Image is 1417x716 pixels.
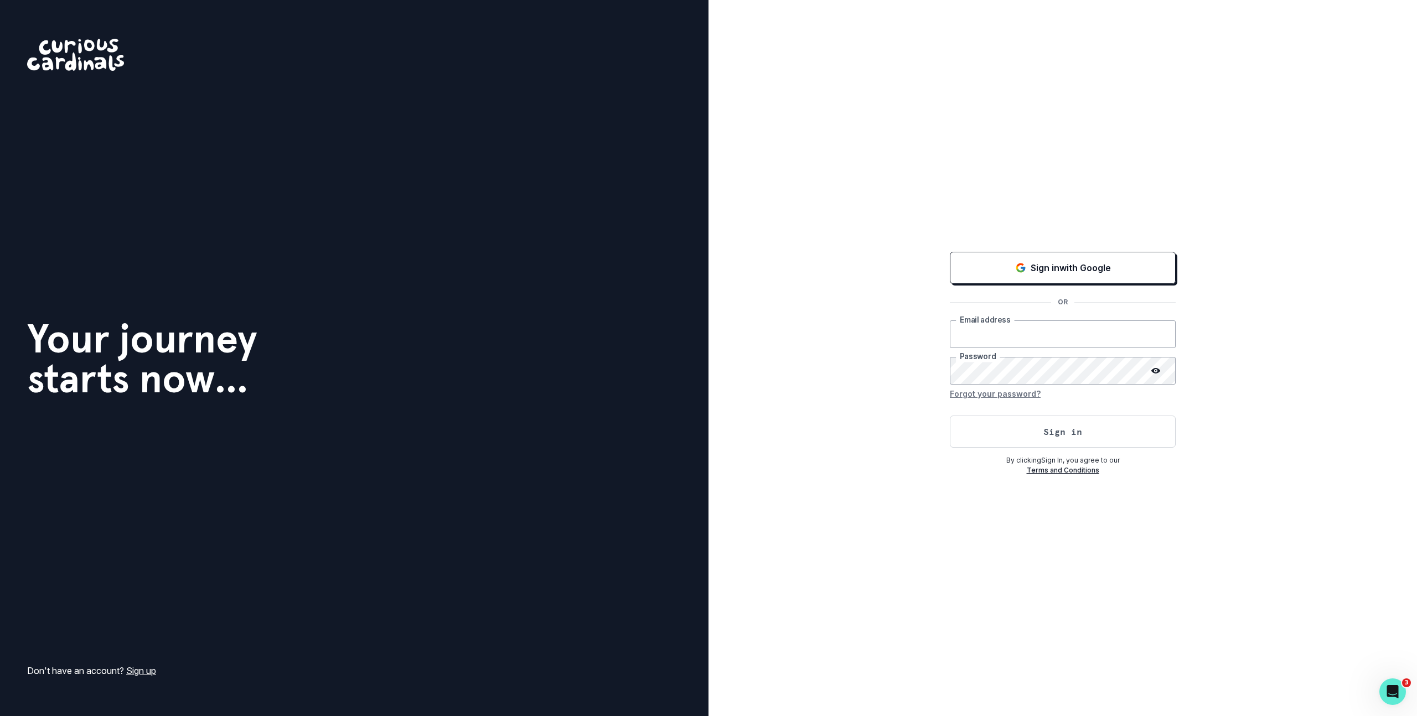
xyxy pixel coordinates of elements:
[1379,678,1406,705] iframe: Intercom live chat
[1027,466,1099,474] a: Terms and Conditions
[1051,297,1074,307] p: OR
[950,416,1176,448] button: Sign in
[950,455,1176,465] p: By clicking Sign In , you agree to our
[126,665,156,676] a: Sign up
[27,39,124,71] img: Curious Cardinals Logo
[950,252,1176,284] button: Sign in with Google (GSuite)
[950,385,1041,402] button: Forgot your password?
[27,664,156,677] p: Don't have an account?
[1031,261,1111,274] p: Sign in with Google
[1402,678,1411,687] span: 3
[27,319,257,398] h1: Your journey starts now...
